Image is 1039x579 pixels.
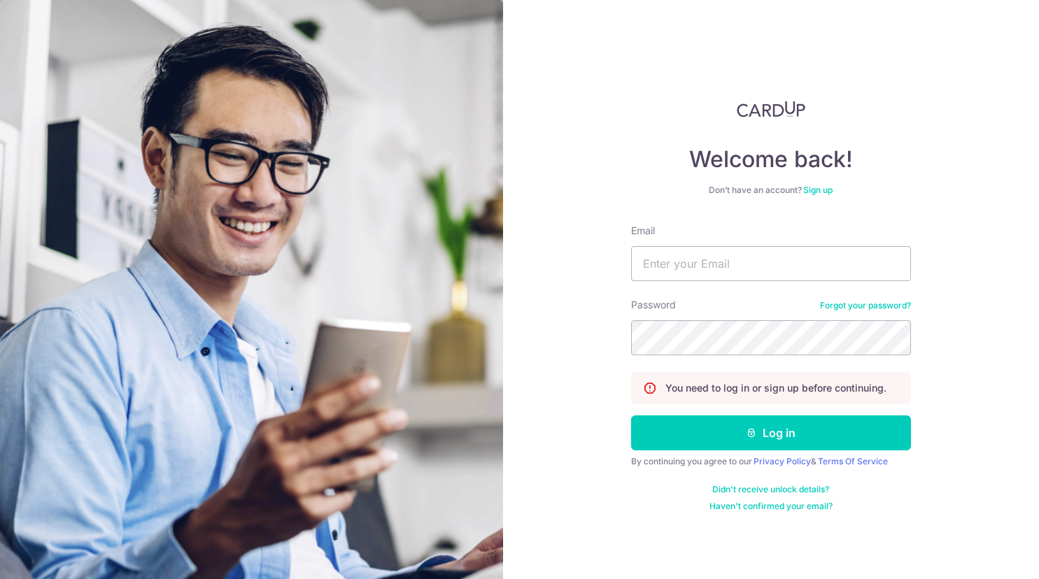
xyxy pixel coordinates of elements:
[631,185,911,196] div: Don’t have an account?
[818,456,888,466] a: Terms Of Service
[712,484,829,495] a: Didn't receive unlock details?
[665,381,886,395] p: You need to log in or sign up before continuing.
[803,185,833,195] a: Sign up
[631,224,655,238] label: Email
[631,145,911,173] h4: Welcome back!
[631,246,911,281] input: Enter your Email
[631,456,911,467] div: By continuing you agree to our &
[737,101,805,117] img: CardUp Logo
[631,298,676,312] label: Password
[754,456,811,466] a: Privacy Policy
[820,300,911,311] a: Forgot your password?
[631,415,911,450] button: Log in
[709,501,833,512] a: Haven't confirmed your email?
